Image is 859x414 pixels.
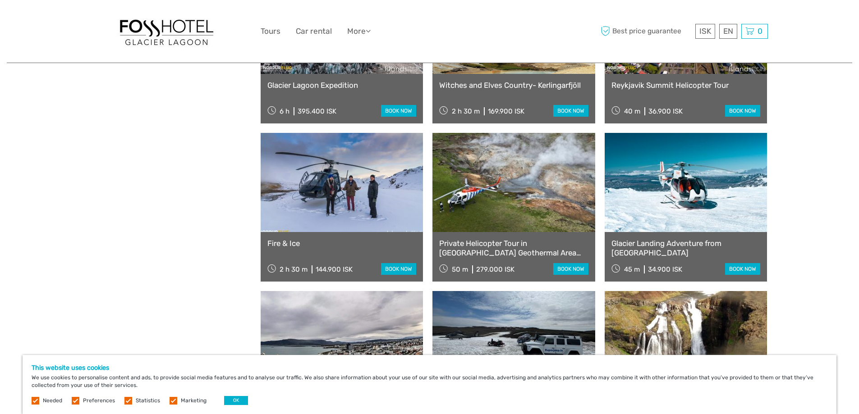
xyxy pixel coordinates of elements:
[104,14,115,25] button: Open LiveChat chat widget
[553,263,588,275] a: book now
[347,25,371,38] a: More
[316,265,353,273] div: 144.900 ISK
[452,265,468,273] span: 50 m
[280,107,289,115] span: 6 h
[624,265,640,273] span: 45 m
[648,265,682,273] div: 34.900 ISK
[181,397,207,405] label: Marketing
[381,105,416,117] a: book now
[699,27,711,36] span: ISK
[13,16,102,23] p: We're away right now. Please check back later!
[43,397,62,405] label: Needed
[476,265,514,273] div: 279.000 ISK
[267,81,417,90] a: Glacier Lagoon Expedition
[725,263,760,275] a: book now
[298,107,336,115] div: 395.400 ISK
[439,81,588,90] a: Witches and Elves Country- Kerlingarfjöll
[439,239,588,257] a: Private Helicopter Tour in [GEOGRAPHIC_DATA] Geothermal Area with Landing
[611,239,761,257] a: Glacier Landing Adventure from [GEOGRAPHIC_DATA]
[611,81,761,90] a: Reykjavik Summit Helicopter Tour
[136,397,160,405] label: Statistics
[267,239,417,248] a: Fire & Ice
[117,15,216,47] img: 1303-6910c56d-1cb8-4c54-b886-5f11292459f5_logo_big.jpg
[381,263,416,275] a: book now
[224,396,248,405] button: OK
[648,107,683,115] div: 36.900 ISK
[756,27,764,36] span: 0
[23,355,836,414] div: We use cookies to personalise content and ads, to provide social media features and to analyse ou...
[452,107,480,115] span: 2 h 30 m
[624,107,640,115] span: 40 m
[553,105,588,117] a: book now
[719,24,737,39] div: EN
[280,265,308,273] span: 2 h 30 m
[599,24,693,39] span: Best price guarantee
[83,397,115,405] label: Preferences
[261,25,280,38] a: Tours
[488,107,524,115] div: 169.900 ISK
[296,25,332,38] a: Car rental
[32,364,827,372] h5: This website uses cookies
[725,105,760,117] a: book now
